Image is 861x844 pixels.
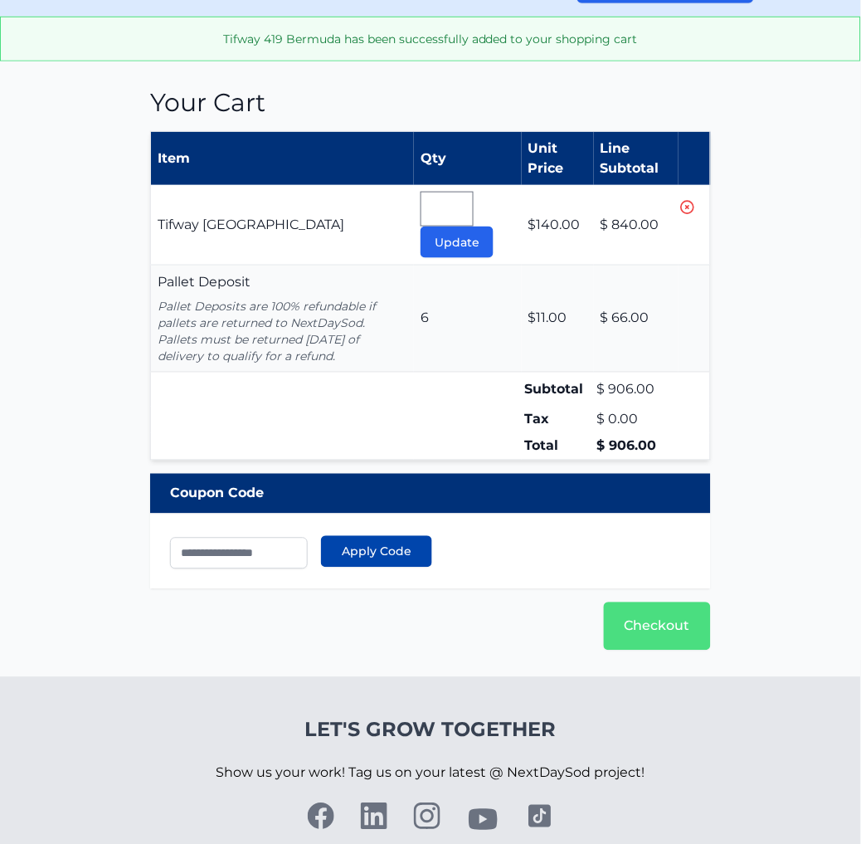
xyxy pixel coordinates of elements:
[216,717,645,744] h4: Let's Grow Together
[421,227,494,258] button: Update
[150,88,711,118] h1: Your Cart
[522,185,594,266] td: $140.00
[522,132,594,186] th: Unit Price
[14,31,847,47] p: Tifway 419 Bermuda has been successfully added to your shopping cart
[158,299,407,365] p: Pallet Deposits are 100% refundable if pallets are returned to NextDaySod. Pallets must be return...
[151,266,415,373] td: Pallet Deposit
[522,266,594,373] td: $11.00
[594,407,679,433] td: $ 0.00
[321,536,432,568] button: Apply Code
[522,433,594,461] td: Total
[594,373,679,407] td: $ 906.00
[594,185,679,266] td: $ 840.00
[150,474,711,514] div: Coupon Code
[151,185,415,266] td: Tifway [GEOGRAPHIC_DATA]
[342,544,411,560] span: Apply Code
[594,433,679,461] td: $ 906.00
[522,373,594,407] td: Subtotal
[594,266,679,373] td: $ 66.00
[604,603,711,651] a: Checkout
[216,744,645,803] p: Show us your work! Tag us on your latest @ NextDaySod project!
[594,132,679,186] th: Line Subtotal
[522,407,594,433] td: Tax
[151,132,415,186] th: Item
[414,132,522,186] th: Qty
[414,266,522,373] td: 6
